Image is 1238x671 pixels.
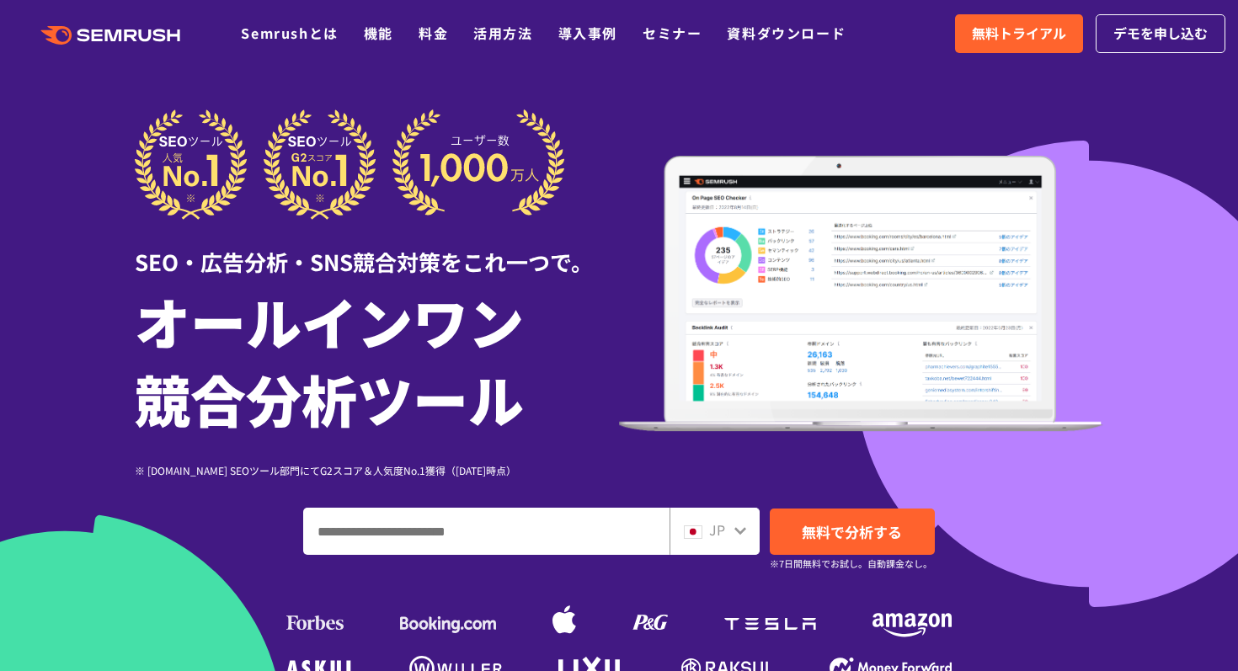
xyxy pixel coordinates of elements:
[419,23,448,43] a: 料金
[241,23,338,43] a: Semrushとは
[1096,14,1225,53] a: デモを申し込む
[135,462,619,478] div: ※ [DOMAIN_NAME] SEOツール部門にてG2スコア＆人気度No.1獲得（[DATE]時点）
[972,23,1066,45] span: 無料トライアル
[558,23,617,43] a: 導入事例
[364,23,393,43] a: 機能
[727,23,846,43] a: 資料ダウンロード
[770,509,935,555] a: 無料で分析する
[643,23,702,43] a: セミナー
[1113,23,1208,45] span: デモを申し込む
[770,556,932,572] small: ※7日間無料でお試し。自動課金なし。
[135,220,619,278] div: SEO・広告分析・SNS競合対策をこれ一つで。
[304,509,669,554] input: ドメイン、キーワードまたはURLを入力してください
[802,521,902,542] span: 無料で分析する
[473,23,532,43] a: 活用方法
[955,14,1083,53] a: 無料トライアル
[709,519,725,540] span: JP
[135,282,619,437] h1: オールインワン 競合分析ツール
